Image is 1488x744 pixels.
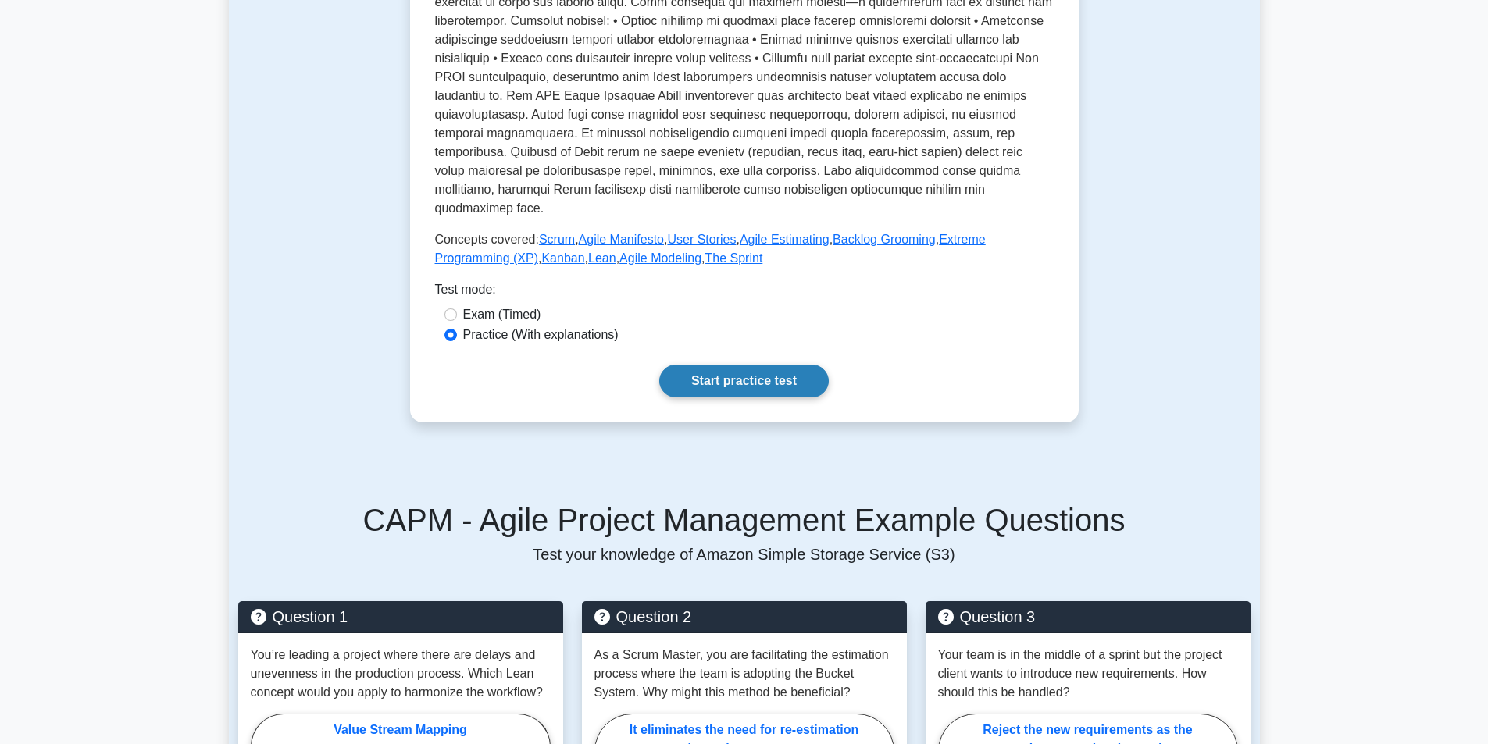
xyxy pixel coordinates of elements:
a: Scrum [539,233,575,246]
a: Agile Manifesto [579,233,664,246]
h5: CAPM - Agile Project Management Example Questions [238,501,1251,539]
p: As a Scrum Master, you are facilitating the estimation process where the team is adopting the Buc... [594,646,894,702]
h5: Question 2 [594,607,894,626]
a: Kanban [541,251,584,265]
div: Test mode: [435,280,1054,305]
h5: Question 1 [251,607,551,626]
p: Your team is in the middle of a sprint but the project client wants to introduce new requirements... [938,646,1238,702]
label: Exam (Timed) [463,305,541,324]
a: Start practice test [659,365,829,397]
a: Lean [588,251,616,265]
h5: Question 3 [938,607,1238,626]
a: User Stories [667,233,736,246]
p: You’re leading a project where there are delays and unevenness in the production process. Which L... [251,646,551,702]
p: Concepts covered: , , , , , , , , , [435,230,1054,268]
label: Practice (With explanations) [463,326,619,344]
p: Test your knowledge of Amazon Simple Storage Service (S3) [238,545,1251,564]
a: The Sprint [705,251,763,265]
a: Backlog Grooming [833,233,936,246]
a: Agile Estimating [740,233,830,246]
a: Agile Modeling [619,251,701,265]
